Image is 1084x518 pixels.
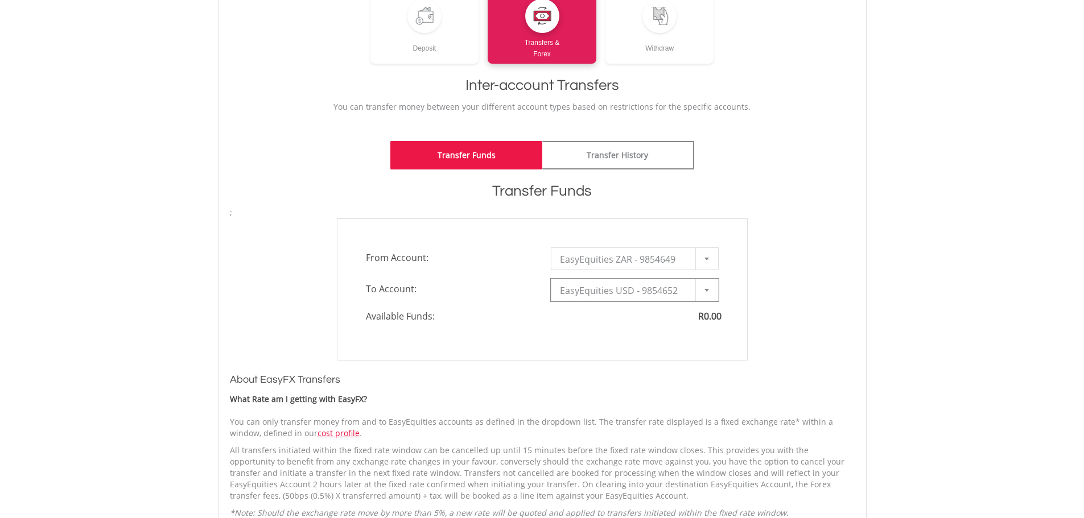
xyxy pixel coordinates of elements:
[230,372,855,388] h3: About EasyFX Transfers
[230,101,855,113] p: You can transfer money between your different account types based on restrictions for the specifi...
[370,33,479,54] div: Deposit
[560,248,693,271] span: EasyEquities ZAR - 9854649
[230,445,855,502] p: All transfers initiated within the fixed rate window can be cancelled up until 15 minutes before ...
[230,75,855,96] h1: Inter-account Transfers
[230,416,855,439] p: You can only transfer money from and to EasyEquities accounts as defined in the dropdown list. Th...
[230,181,855,201] h1: Transfer Funds
[542,141,694,169] a: Transfer History
[357,310,542,323] span: Available Funds:
[488,33,596,60] div: Transfers & Forex
[230,507,789,518] em: *Note: Should the exchange rate move by more than 5%, a new rate will be quoted and applied to tr...
[605,33,714,54] div: Withdraw
[357,247,542,268] span: From Account:
[390,141,542,169] a: Transfer Funds
[318,428,360,438] a: cost profile
[560,279,693,302] span: EasyEquities USD - 9854652
[357,279,542,299] span: To Account:
[698,310,722,322] span: R0.00
[230,393,855,405] div: What Rate am I getting with EasyFX?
